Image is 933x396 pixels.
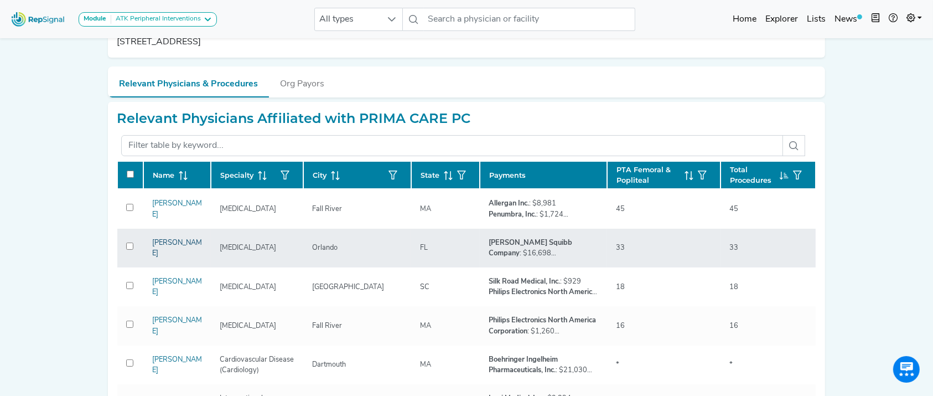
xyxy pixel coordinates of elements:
div: ATK Peripheral Interventions [111,15,201,24]
strong: Philips Electronics North America Corporation [489,289,597,306]
div: 16 [723,321,745,331]
span: Total Procedures [730,164,775,186]
div: [MEDICAL_DATA] [213,321,283,331]
strong: Boehringer Ingelheim Pharmaceuticals, Inc. [489,356,558,374]
strong: Silk Road Medical, Inc. [489,278,560,285]
p: [STREET_ADDRESS] [117,35,236,49]
h2: Relevant Physicians Affiliated with PRIMA CARE PC [117,111,470,127]
div: 16 [609,321,631,331]
div: : $1,260 [489,315,598,336]
a: Explorer [761,8,802,30]
strong: Penumbra, Inc. [489,211,536,218]
a: Lists [802,8,830,30]
div: SC [413,282,436,292]
div: Dartmouth [305,359,353,370]
a: [PERSON_NAME] [152,239,202,257]
span: Name [153,170,174,181]
button: ModuleATK Peripheral Interventions [79,12,217,27]
input: Filter table by keyword... [121,135,783,156]
div: 18 [609,282,631,292]
strong: Allergan Inc. [489,200,529,207]
a: Home [728,8,761,30]
div: : $16,698 [489,238,598,259]
strong: Philips Electronics North America Corporation [489,317,596,335]
div: 18 [723,282,745,292]
div: [MEDICAL_DATA] [213,204,283,214]
div: MA [413,321,438,331]
div: 45 [609,204,631,214]
div: : $8,981 [489,198,598,209]
div: Orlando [305,243,344,253]
div: MA [413,359,438,370]
a: [PERSON_NAME] [152,317,202,335]
strong: [PERSON_NAME] Squibb Company [489,239,572,257]
div: FL [413,243,434,253]
span: All types [315,8,381,30]
span: Payments [489,170,526,181]
div: Fall River [305,204,349,214]
div: 33 [723,243,745,253]
span: State [421,170,439,181]
div: Cardiovascular Disease (Cardiology) [213,354,301,376]
div: [MEDICAL_DATA] [213,282,283,292]
a: News [830,8,867,30]
a: [PERSON_NAME] [152,356,202,374]
div: 33 [609,243,631,253]
button: Relevant Physicians & Procedures [108,66,269,97]
span: City [313,170,326,181]
span: PTA Femoral & Popliteal [616,164,680,186]
div: : $790 [489,287,598,297]
div: [MEDICAL_DATA] [213,243,283,253]
input: Search a physician or facility [424,8,635,31]
button: Intel Book [867,8,884,30]
div: 45 [723,204,745,214]
div: MA [413,204,438,214]
div: Fall River [305,321,349,331]
span: Specialty [220,170,253,181]
div: : $21,030 [489,354,598,376]
div: : $929 [489,276,598,287]
button: Org Payors [269,66,335,96]
div: : $1,724 [489,209,598,220]
a: [PERSON_NAME] [152,200,202,218]
div: [GEOGRAPHIC_DATA] [305,282,391,292]
strong: Module [84,16,106,22]
a: [PERSON_NAME] [152,278,202,296]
